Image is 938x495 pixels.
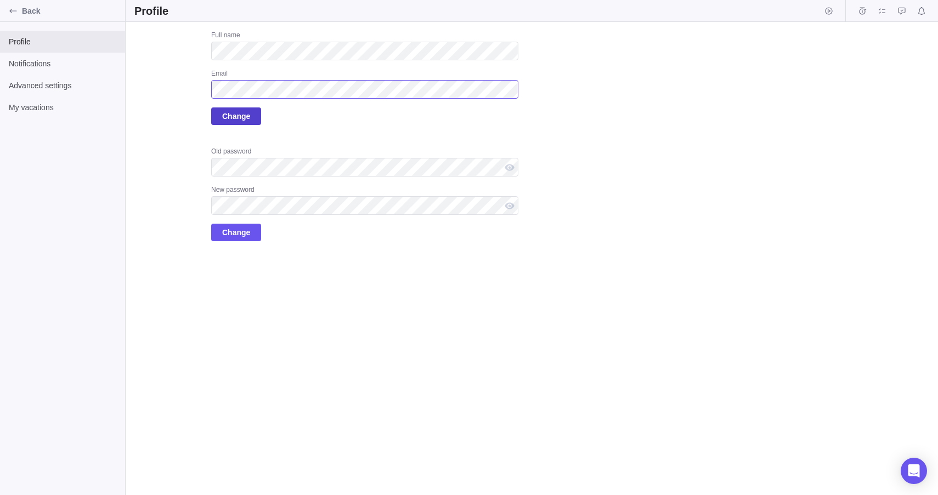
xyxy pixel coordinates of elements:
[211,31,518,42] div: Full name
[874,3,890,19] span: My assignments
[914,3,929,19] span: Notifications
[914,8,929,17] a: Notifications
[9,36,116,47] span: Profile
[855,8,870,17] a: Time logs
[894,3,909,19] span: Approval requests
[211,42,518,60] input: Full name
[211,158,518,177] input: Old password
[211,80,518,99] input: Email
[211,147,518,158] div: Old password
[9,58,116,69] span: Notifications
[211,224,261,241] span: Change
[821,3,837,19] span: Start timer
[222,226,250,239] span: Change
[134,3,168,19] h2: Profile
[211,107,261,125] span: Change
[894,8,909,17] a: Approval requests
[874,8,890,17] a: My assignments
[9,80,116,91] span: Advanced settings
[855,3,870,19] span: Time logs
[22,5,121,16] span: Back
[901,458,927,484] div: Open Intercom Messenger
[211,69,518,80] div: Email
[222,110,250,123] span: Change
[211,185,518,196] div: New password
[211,196,518,215] input: New password
[9,102,116,113] span: My vacations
